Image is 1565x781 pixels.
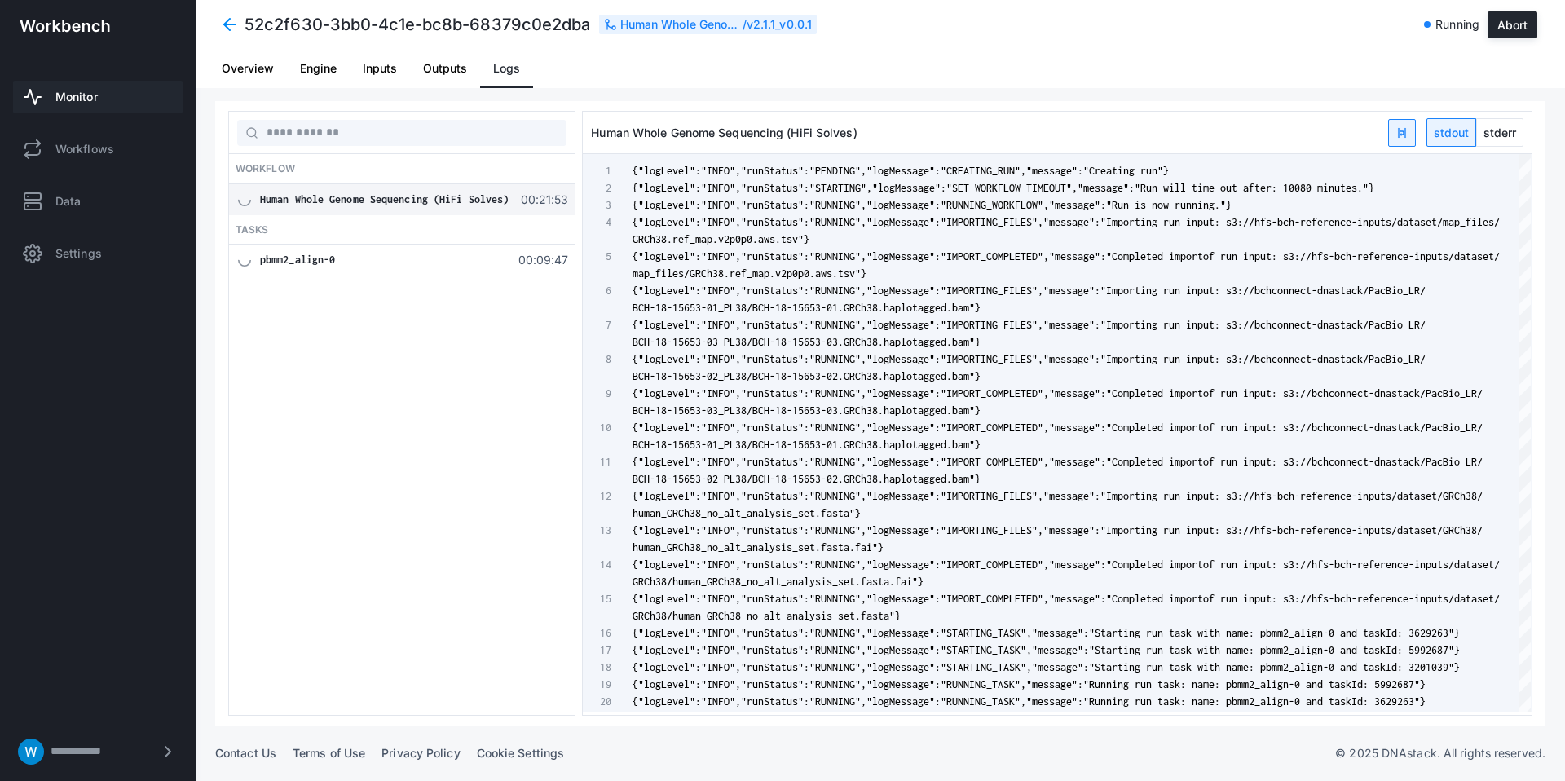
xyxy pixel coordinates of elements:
[633,490,918,502] span: {"logLevel":"INFO","runStatus":"RUNNING","logMessa
[260,193,509,205] span: Human Whole Genome Sequencing (HiFi Solves)
[1203,695,1426,708] span: me: pbmm2_align-0 and taskId: 3629263"}
[918,165,1169,177] span: ge":"CREATING_RUN","message":"Creating run"}
[633,319,918,331] span: {"logLevel":"INFO","runStatus":"RUNNING","logMessa
[918,456,1203,468] span: ge":"IMPORT_COMPLETED","message":"Completed import
[583,556,611,573] div: 14
[918,404,981,417] span: agged.bam"}
[918,421,1203,434] span: ge":"IMPORT_COMPLETED","message":"Completed import
[633,695,918,708] span: {"logLevel":"INFO","runStatus":"RUNNING","logMessa
[1203,199,1232,211] span: ng."}
[13,185,183,218] a: Data
[515,192,568,208] span: 00:21:53
[620,16,743,33] div: Human Whole Genome Sequencing (HiFi Solves)
[633,507,861,519] span: human_GRCh38_no_alt_analysis_set.fasta"}
[55,89,98,105] span: Monitor
[918,473,981,485] span: agged.bam"}
[222,63,274,74] span: Overview
[583,179,611,196] div: 2
[55,245,102,262] span: Settings
[583,710,611,727] div: 21
[918,678,1203,691] span: ge":"RUNNING_TASK","message":"Running run task: na
[918,319,1203,331] span: ge":"IMPORTING_FILES","message":"Importing run inp
[583,316,611,333] div: 7
[633,456,918,468] span: {"logLevel":"INFO","runStatus":"RUNNING","logMessa
[633,678,918,691] span: {"logLevel":"INFO","runStatus":"RUNNING","logMessa
[633,250,918,263] span: {"logLevel":"INFO","runStatus":"RUNNING","logMessa
[583,419,611,436] div: 10
[583,624,611,642] div: 16
[918,285,1203,297] span: ge":"IMPORTING_FILES","message":"Importing run inp
[583,282,611,299] div: 6
[515,252,568,268] span: 00:09:47
[633,387,918,399] span: {"logLevel":"INFO","runStatus":"RUNNING","logMessa
[13,133,183,165] a: Workflows
[583,196,611,214] div: 3
[633,524,918,536] span: {"logLevel":"INFO","runStatus":"RUNNING","logMessa
[1427,119,1475,146] span: stdout
[229,215,575,245] div: Tasks
[633,439,918,451] span: BCH-18-15653-01_PL38/BCH-18-15653-01.GRCh38.haplot
[1203,524,1483,536] span: ut: s3://hfs-bch-reference-inputs/dataset/GRCh38/
[633,216,918,228] span: {"logLevel":"INFO","runStatus":"RUNNING","logMessa
[918,302,981,314] span: agged.bam"}
[918,216,1203,228] span: ge":"IMPORTING_FILES","message":"Importing run inp
[591,126,857,139] span: Human Whole Genome Sequencing (HiFi Solves)
[633,610,901,622] span: GRCh38/human_GRCh38_no_alt_analysis_set.fasta"}
[583,351,611,368] div: 8
[583,248,611,265] div: 5
[1203,644,1460,656] span: ith name: pbmm2_align-0 and taskId: 5992687"}
[300,63,337,74] span: Engine
[918,182,1203,194] span: age":"SET_WORKFLOW_TIMEOUT","message":"Run will ti
[245,13,591,36] h4: 52c2f630-3bb0-4c1e-bc8b-68379c0e2dba
[583,676,611,693] div: 19
[583,590,611,607] div: 15
[633,353,918,365] span: {"logLevel":"INFO","runStatus":"RUNNING","logMessa
[583,659,611,676] div: 18
[55,141,114,157] span: Workflows
[918,644,1203,656] span: ge":"STARTING_TASK","message":"Starting run task w
[633,285,918,297] span: {"logLevel":"INFO","runStatus":"RUNNING","logMessa
[918,627,1203,639] span: ge":"STARTING_TASK","message":"Starting run task w
[583,162,611,179] div: 1
[633,267,866,280] span: map_files/GRCh38.ref_map.v2p0p0.aws.tsv"}
[1203,661,1460,673] span: ith name: pbmm2_align-0 and taskId: 3201039"}
[633,165,918,177] span: {"logLevel":"INFO","runStatus":"PENDING","logMessa
[633,233,809,245] span: GRCh38.ref_map.v2p0p0.aws.tsv"}
[583,488,611,505] div: 12
[363,63,397,74] span: Inputs
[423,63,467,74] span: Outputs
[583,214,611,231] div: 4
[20,20,110,33] img: workbench-logo-white.svg
[1203,319,1426,331] span: ut: s3://bchconnect-dnastack/PacBio_LR/
[293,746,365,760] a: Terms of Use
[1483,593,1500,605] span: et/
[229,154,575,184] div: Workflow
[1203,353,1426,365] span: ut: s3://bchconnect-dnastack/PacBio_LR/
[918,250,1203,263] span: ge":"IMPORT_COMPLETED","message":"Completed import
[633,336,918,348] span: BCH-18-15653-03_PL38/BCH-18-15653-03.GRCh38.haplot
[583,453,611,470] div: 11
[1203,490,1483,502] span: ut: s3://hfs-bch-reference-inputs/dataset/GRCh38/
[918,387,1203,399] span: ge":"IMPORT_COMPLETED","message":"Completed import
[13,81,183,113] a: Monitor
[215,746,276,760] a: Contact Us
[633,576,918,588] span: GRCh38/human_GRCh38_no_alt_analysis_set.fasta.fai"
[633,182,918,194] span: {"logLevel":"INFO","runStatus":"STARTING","logMess
[633,404,918,417] span: BCH-18-15653-03_PL38/BCH-18-15653-03.GRCh38.haplot
[918,576,924,588] span: }
[633,421,918,434] span: {"logLevel":"INFO","runStatus":"RUNNING","logMessa
[918,353,1203,365] span: ge":"IMPORTING_FILES","message":"Importing run inp
[1203,182,1374,194] span: me out after: 10080 minutes."}
[1203,250,1483,263] span: of run input: s3://hfs-bch-reference-inputs/datas
[260,254,335,266] span: pbmm2_align-0
[583,522,611,539] div: 13
[1203,216,1488,228] span: ut: s3://hfs-bch-reference-inputs/dataset/map_file
[583,642,611,659] div: 17
[1488,11,1537,38] button: Abort
[1203,285,1426,297] span: ut: s3://bchconnect-dnastack/PacBio_LR/
[381,746,460,760] a: Privacy Policy
[1203,387,1483,399] span: of run input: s3://bchconnect-dnastack/PacBio_LR/
[583,385,611,402] div: 9
[918,695,1203,708] span: ge":"RUNNING_TASK","message":"Running run task: na
[633,661,918,673] span: {"logLevel":"INFO","runStatus":"RUNNING","logMessa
